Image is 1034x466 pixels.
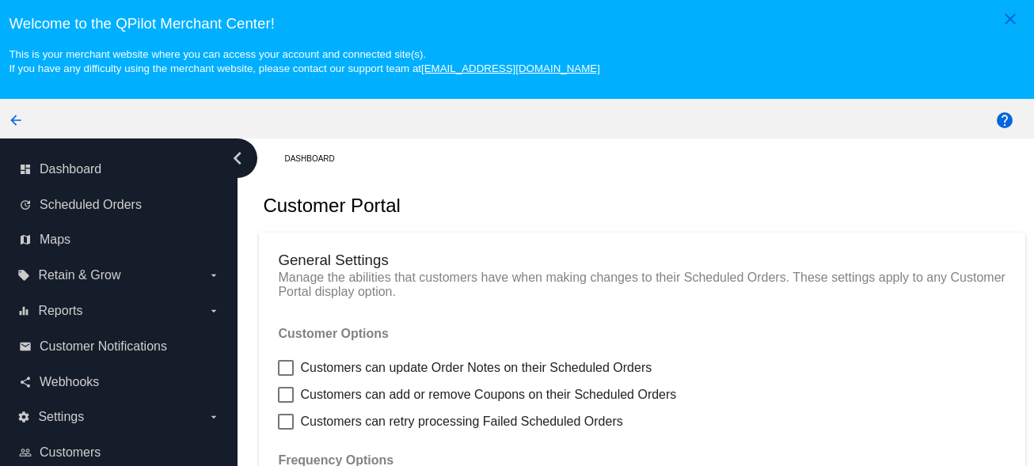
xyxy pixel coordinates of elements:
[421,63,600,74] a: [EMAIL_ADDRESS][DOMAIN_NAME]
[9,15,1024,32] h3: Welcome to the QPilot Merchant Center!
[40,339,167,354] span: Customer Notifications
[38,304,82,318] span: Reports
[300,385,676,404] span: Customers can add or remove Coupons on their Scheduled Orders
[995,111,1014,130] mat-icon: help
[300,358,652,377] span: Customers can update Order Notes on their Scheduled Orders
[278,271,1005,299] p: Manage the abilities that customers have when making changes to their Scheduled Orders. These set...
[1001,9,1020,28] mat-icon: close
[300,412,622,431] span: Customers can retry processing Failed Scheduled Orders
[19,376,32,388] i: share
[19,199,32,211] i: update
[284,146,348,171] a: Dashboard
[17,305,30,317] i: equalizer
[40,233,70,247] span: Maps
[40,445,101,460] span: Customers
[207,305,220,317] i: arrow_drop_down
[19,233,32,246] i: map
[225,146,250,171] i: chevron_left
[19,440,220,465] a: people_outline Customers
[6,111,25,130] mat-icon: arrow_back
[263,195,400,217] h2: Customer Portal
[207,411,220,423] i: arrow_drop_down
[40,375,99,389] span: Webhooks
[278,252,1005,269] h3: General Settings
[19,334,220,359] a: email Customer Notifications
[40,162,101,176] span: Dashboard
[40,198,142,212] span: Scheduled Orders
[9,48,599,74] small: This is your merchant website where you can access your account and connected site(s). If you hav...
[38,410,84,424] span: Settings
[17,269,30,282] i: local_offer
[19,369,220,395] a: share Webhooks
[207,269,220,282] i: arrow_drop_down
[17,411,30,423] i: settings
[38,268,120,282] span: Retain & Grow
[19,227,220,252] a: map Maps
[19,446,32,459] i: people_outline
[19,157,220,182] a: dashboard Dashboard
[19,340,32,353] i: email
[19,192,220,218] a: update Scheduled Orders
[19,163,32,176] i: dashboard
[278,327,1005,341] h4: Customer Options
